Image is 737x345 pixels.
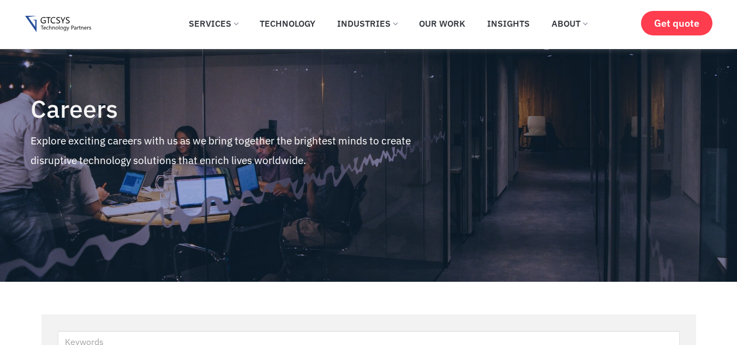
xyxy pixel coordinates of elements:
[251,11,323,35] a: Technology
[31,95,450,123] h4: Careers
[479,11,538,35] a: Insights
[181,11,246,35] a: Services
[543,11,595,35] a: About
[411,11,474,35] a: Our Work
[654,17,699,29] span: Get quote
[25,16,91,33] img: Gtcsys logo
[641,11,712,35] a: Get quote
[329,11,405,35] a: Industries
[31,131,450,170] p: Explore exciting careers with us as we bring together the brightest minds to create disruptive te...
